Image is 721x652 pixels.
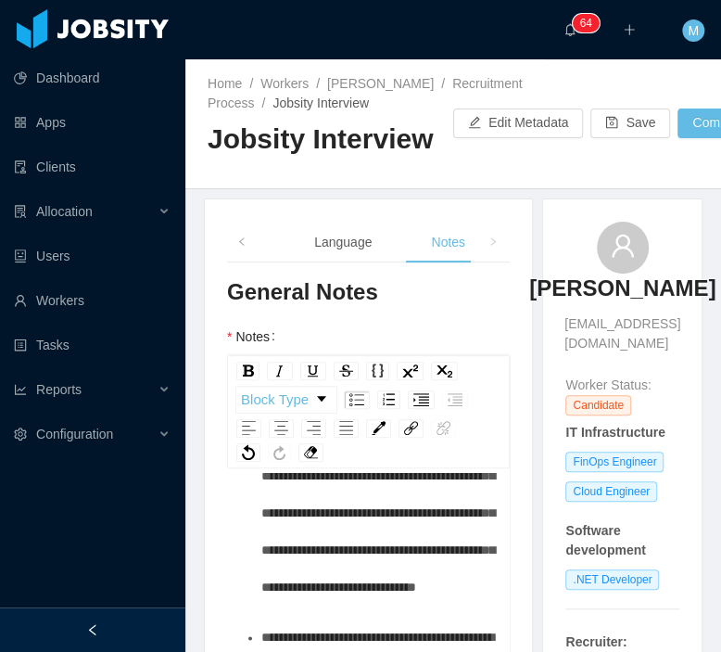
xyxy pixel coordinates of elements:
[14,326,171,364] a: icon: profileTasks
[14,383,27,396] i: icon: line-chart
[233,443,295,462] div: rdw-history-control
[395,419,460,438] div: rdw-link-control
[233,362,462,380] div: rdw-inline-control
[36,382,82,397] span: Reports
[241,381,309,418] span: Block Type
[272,96,368,110] span: Jobsity Interview
[488,237,498,247] i: icon: right
[398,419,424,438] div: Link
[610,233,636,259] i: icon: user
[249,76,253,91] span: /
[377,390,400,409] div: Ordered
[334,362,359,380] div: Strikethrough
[623,23,636,36] i: icon: plus
[36,204,93,219] span: Allocation
[300,362,326,380] div: Underline
[299,222,386,263] div: Language
[431,419,456,438] div: Unlink
[565,425,664,440] strong: IT Infrastructure
[453,109,583,138] button: icon: editEdit Metadata
[397,362,424,380] div: Superscript
[208,121,453,159] h2: Jobsity Interview
[227,329,283,344] label: Notes
[14,148,171,185] a: icon: auditClients
[36,427,113,441] span: Configuration
[565,634,626,649] strong: Recruiter:
[208,76,242,91] a: Home
[237,237,247,247] i: icon: left
[366,362,389,380] div: Monospace
[572,14,599,32] sup: 64
[235,386,337,414] div: rdw-dropdown
[565,481,657,502] span: Cloud Engineer
[236,419,261,438] div: Left
[14,237,171,275] a: icon: robotUsers
[295,443,327,462] div: rdw-remove-control
[334,419,359,438] div: Justify
[344,390,370,409] div: Unordered
[565,523,645,557] strong: Software development
[298,443,323,462] div: Remove
[565,569,659,590] span: .NET Developer
[233,419,362,438] div: rdw-textalign-control
[362,419,395,438] div: rdw-color-picker
[14,428,27,441] i: icon: setting
[340,386,472,414] div: rdw-list-control
[14,205,27,218] i: icon: solution
[14,282,171,319] a: icon: userWorkers
[260,76,309,91] a: Workers
[269,419,294,438] div: Center
[262,96,266,110] span: /
[431,362,458,380] div: Subscript
[301,419,326,438] div: Right
[565,377,651,392] span: Worker Status:
[529,274,715,314] a: [PERSON_NAME]
[688,19,699,42] span: M
[227,355,510,468] div: rdw-toolbar
[268,443,291,462] div: Redo
[236,362,259,380] div: Bold
[236,443,260,462] div: Undo
[579,14,586,32] p: 6
[408,390,435,409] div: Indent
[416,222,480,263] div: Notes
[586,14,592,32] p: 4
[236,387,336,413] a: Block Type
[14,104,171,141] a: icon: appstoreApps
[563,23,576,36] i: icon: bell
[14,59,171,96] a: icon: pie-chartDashboard
[208,76,523,110] a: Recruitment Process
[316,76,320,91] span: /
[564,314,680,353] span: [EMAIL_ADDRESS][DOMAIN_NAME]
[590,109,670,138] button: icon: saveSave
[327,76,434,91] a: [PERSON_NAME]
[529,274,715,303] h3: [PERSON_NAME]
[565,395,631,415] span: Candidate
[441,76,445,91] span: /
[233,386,340,414] div: rdw-block-control
[565,452,664,472] span: FinOps Engineer
[442,390,468,409] div: Outdent
[267,362,293,380] div: Italic
[227,277,510,307] h3: General Notes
